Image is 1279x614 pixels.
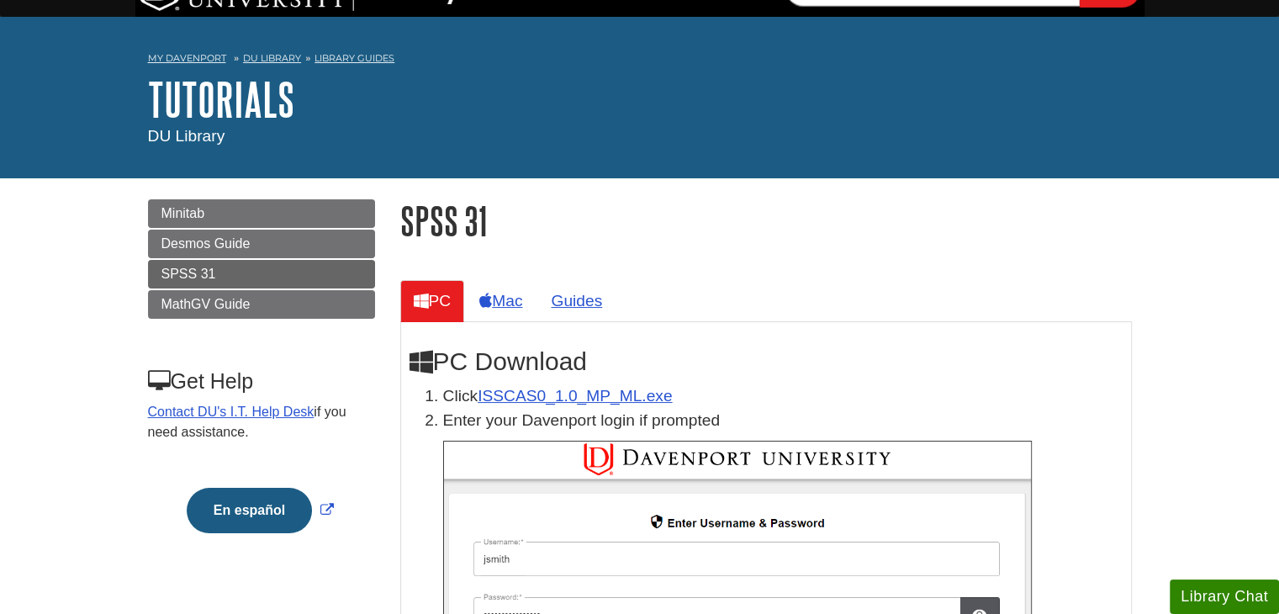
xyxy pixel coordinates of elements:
[161,236,251,251] span: Desmos Guide
[148,230,375,258] a: Desmos Guide
[148,127,225,145] span: DU Library
[243,52,301,64] a: DU Library
[410,347,1123,376] h2: PC Download
[182,503,338,517] a: Link opens in new window
[466,280,536,321] a: Mac
[148,51,226,66] a: My Davenport
[148,260,375,288] a: SPSS 31
[148,199,375,562] div: Guide Page Menu
[161,206,205,220] span: Minitab
[400,280,465,321] a: PC
[161,267,216,281] span: SPSS 31
[148,290,375,319] a: MathGV Guide
[1170,580,1279,614] button: Library Chat
[400,199,1132,242] h1: SPSS 31
[148,405,314,419] a: Contact DU's I.T. Help Desk
[187,488,312,533] button: En español
[148,369,373,394] h3: Get Help
[443,409,1123,433] p: Enter your Davenport login if prompted
[314,52,394,64] a: Library Guides
[443,384,1123,409] li: Click
[148,402,373,442] p: if you need assistance.
[537,280,616,321] a: Guides
[148,73,294,125] a: Tutorials
[148,199,375,228] a: Minitab
[161,297,251,311] span: MathGV Guide
[478,387,672,405] a: Download opens in new window
[148,47,1132,74] nav: breadcrumb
